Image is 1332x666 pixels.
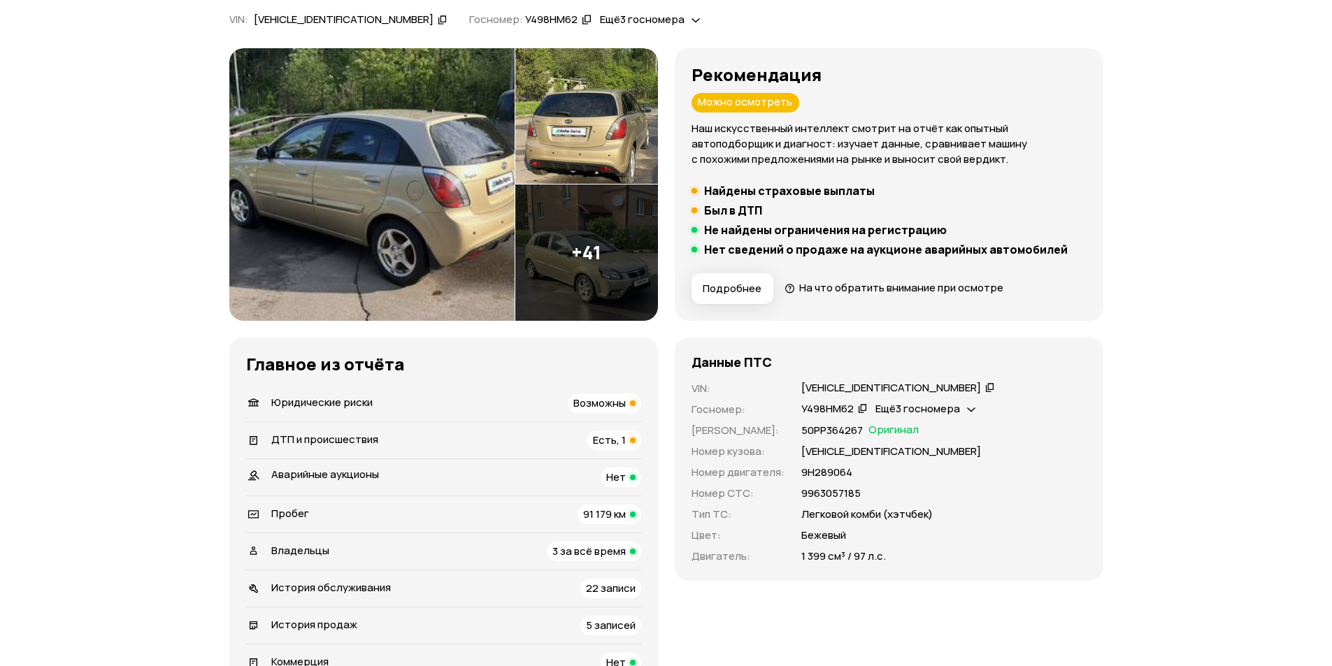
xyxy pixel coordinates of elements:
[801,465,852,480] p: 9Н289064
[606,470,626,484] span: Нет
[868,423,919,438] span: Оригинал
[573,396,626,410] span: Возможны
[692,465,785,480] p: Номер двигателя :
[875,401,960,416] span: Ещё 3 госномера
[801,507,933,522] p: Легковой комби (хэтчбек)
[692,402,785,417] p: Госномер :
[271,543,329,558] span: Владельцы
[469,12,523,27] span: Госномер:
[703,282,761,296] span: Подробнее
[600,12,685,27] span: Ещё 3 госномера
[271,395,373,410] span: Юридические риски
[692,273,773,304] button: Подробнее
[229,12,248,27] span: VIN :
[586,618,636,632] span: 5 записей
[692,93,799,113] div: Можно осмотреть
[692,354,772,370] h4: Данные ПТС
[692,486,785,501] p: Номер СТС :
[246,354,641,374] h3: Главное из отчёта
[801,528,846,543] p: Бежевый
[692,507,785,522] p: Тип ТС :
[692,381,785,396] p: VIN :
[254,13,434,27] div: [VEHICLE_IDENTIFICATION_NUMBER]
[785,280,1004,295] a: На что обратить внимание при осмотре
[801,402,854,417] div: У498НМ62
[704,184,875,198] h5: Найдены страховые выплаты
[271,617,357,632] span: История продаж
[692,528,785,543] p: Цвет :
[583,507,626,521] span: 91 179 км
[692,121,1087,167] p: Наш искусственный интеллект смотрит на отчёт как опытный автоподборщик и диагност: изучает данные...
[801,381,981,396] div: [VEHICLE_IDENTIFICATION_NUMBER]
[271,467,379,482] span: Аварийные аукционы
[271,432,378,447] span: ДТП и происшествия
[692,444,785,459] p: Номер кузова :
[704,242,1068,256] h5: Нет сведений о продаже на аукционе аварийных автомобилей
[692,423,785,438] p: [PERSON_NAME] :
[799,280,1003,295] span: На что обратить внимание при осмотре
[692,65,1087,85] h3: Рекомендация
[525,13,578,27] div: У498НМ62
[271,580,391,595] span: История обслуживания
[586,581,636,595] span: 22 записи
[593,433,626,447] span: Есть, 1
[271,506,309,521] span: Пробег
[552,544,626,558] span: 3 за всё время
[704,223,947,237] h5: Не найдены ограничения на регистрацию
[704,203,762,217] h5: Был в ДТП
[801,444,981,459] p: [VEHICLE_IDENTIFICATION_NUMBER]
[801,549,886,564] p: 1 399 см³ / 97 л.с.
[801,486,861,501] p: 9963057185
[801,423,863,438] p: 50РР364267
[692,549,785,564] p: Двигатель :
